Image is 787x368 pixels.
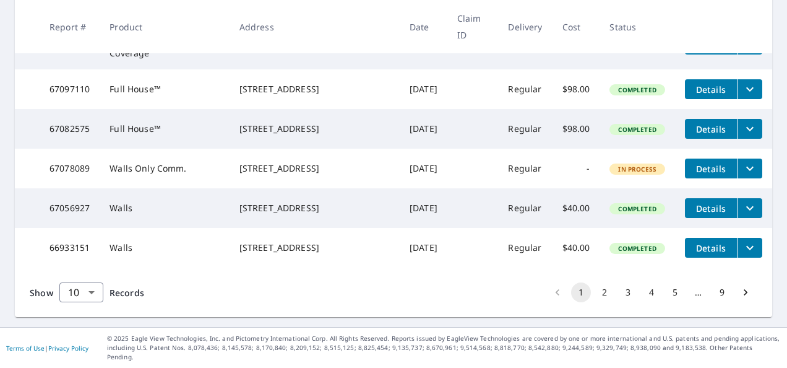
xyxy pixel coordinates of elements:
button: detailsBtn-67056927 [685,198,737,218]
span: Records [110,287,144,299]
button: filesDropdownBtn-67056927 [737,198,762,218]
button: page 1 [571,283,591,302]
td: $98.00 [553,109,600,149]
span: Details [692,123,729,135]
div: 10 [59,275,103,310]
td: Regular [498,228,552,268]
td: - [553,149,600,188]
button: Go to page 3 [618,283,638,302]
span: Completed [611,244,663,253]
td: 66933151 [40,228,100,268]
p: © 2025 Eagle View Technologies, Inc. and Pictometry International Corp. All Rights Reserved. Repo... [107,334,781,362]
td: Regular [498,69,552,109]
a: Terms of Use [6,344,45,353]
nav: pagination navigation [546,283,757,302]
td: Regular [498,109,552,149]
a: Privacy Policy [48,344,88,353]
button: detailsBtn-67097110 [685,79,737,99]
span: Details [692,203,729,214]
span: Completed [611,204,663,213]
div: [STREET_ADDRESS] [239,83,390,95]
td: 67078089 [40,149,100,188]
span: Completed [611,125,663,134]
td: 67056927 [40,188,100,228]
button: filesDropdownBtn-67097110 [737,79,762,99]
button: detailsBtn-67078089 [685,159,737,178]
button: filesDropdownBtn-66933151 [737,238,762,258]
span: Details [692,242,729,254]
td: [DATE] [400,188,447,228]
span: Show [30,287,53,299]
button: filesDropdownBtn-67078089 [737,159,762,178]
td: $40.00 [553,188,600,228]
span: Details [692,84,729,95]
span: Details [692,163,729,175]
div: [STREET_ADDRESS] [239,162,390,175]
td: [DATE] [400,109,447,149]
button: Go to page 5 [665,283,685,302]
td: Full House™ [100,109,229,149]
span: In Process [611,165,664,173]
td: $40.00 [553,228,600,268]
span: Completed [611,85,663,94]
td: 67097110 [40,69,100,109]
td: [DATE] [400,149,447,188]
td: Full House™ [100,69,229,109]
div: … [689,286,708,299]
td: Regular [498,188,552,228]
button: Go to page 4 [642,283,661,302]
button: Go to page 2 [595,283,614,302]
td: $98.00 [553,69,600,109]
td: Walls Only Comm. [100,149,229,188]
td: Walls [100,228,229,268]
div: [STREET_ADDRESS] [239,202,390,214]
div: [STREET_ADDRESS] [239,242,390,254]
div: Show 10 records [59,283,103,302]
button: detailsBtn-66933151 [685,238,737,258]
button: Go to page 9 [712,283,732,302]
td: Walls [100,188,229,228]
td: [DATE] [400,228,447,268]
div: [STREET_ADDRESS] [239,123,390,135]
td: Regular [498,149,552,188]
td: 67082575 [40,109,100,149]
p: | [6,344,88,352]
button: filesDropdownBtn-67082575 [737,119,762,139]
button: Go to next page [736,283,755,302]
td: [DATE] [400,69,447,109]
button: detailsBtn-67082575 [685,119,737,139]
